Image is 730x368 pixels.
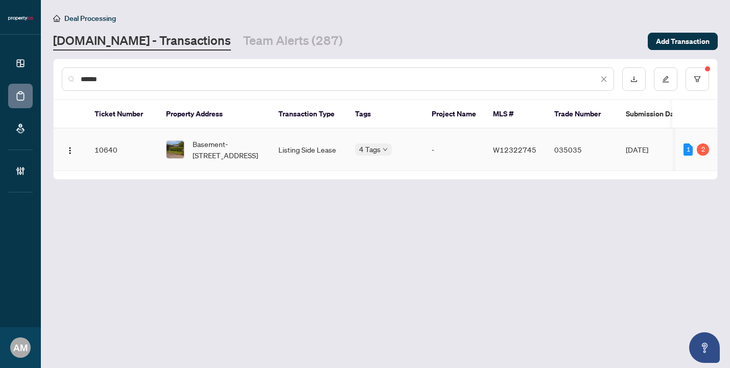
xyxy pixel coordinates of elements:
span: download [630,76,638,83]
th: Ticket Number [86,100,158,129]
td: 10640 [86,129,158,171]
div: 1 [684,143,693,156]
span: 4 Tags [359,143,381,155]
td: 035035 [546,129,618,171]
td: - [423,129,485,171]
span: down [383,147,388,152]
span: AM [13,340,28,355]
span: W12322745 [493,145,536,154]
button: download [622,67,646,91]
a: [DOMAIN_NAME] - Transactions [53,32,231,51]
span: filter [694,76,701,83]
button: Logo [62,141,78,158]
td: [DATE] [618,129,704,171]
img: logo [8,15,33,21]
span: edit [662,76,669,83]
img: Logo [66,146,74,155]
th: Property Address [158,100,270,129]
th: Transaction Type [270,100,347,129]
img: thumbnail-img [167,141,184,158]
th: MLS # [485,100,546,129]
div: 2 [697,143,709,156]
button: filter [686,67,709,91]
th: Tags [347,100,423,129]
span: Submission Date [626,108,681,119]
span: Add Transaction [656,33,710,50]
th: Submission Date [618,100,704,129]
span: Basement-[STREET_ADDRESS] [193,138,262,161]
span: Deal Processing [64,14,116,23]
button: edit [654,67,677,91]
span: home [53,15,60,22]
span: close [600,76,607,83]
button: Add Transaction [648,33,718,50]
td: Listing Side Lease [270,129,347,171]
th: Project Name [423,100,485,129]
a: Team Alerts (287) [243,32,343,51]
th: Trade Number [546,100,618,129]
button: Open asap [689,332,720,363]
